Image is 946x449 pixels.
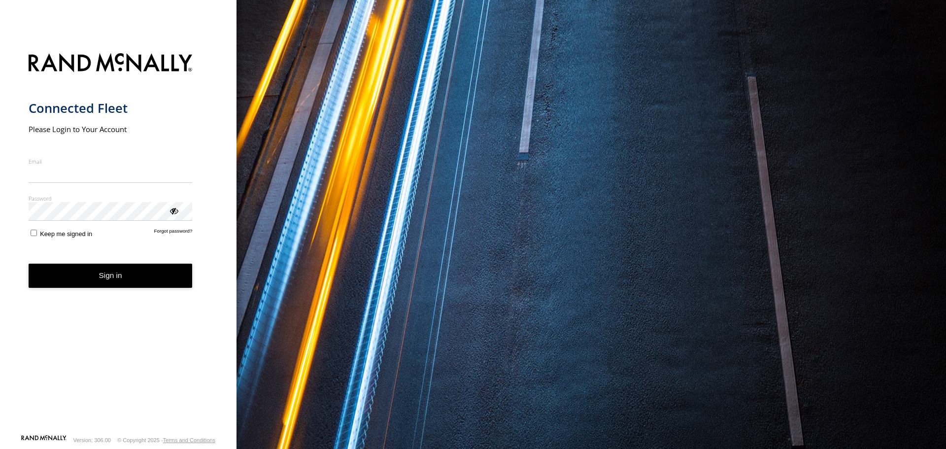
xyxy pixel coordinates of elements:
button: Sign in [29,264,193,288]
img: Rand McNally [29,51,193,76]
input: Keep me signed in [31,230,37,236]
div: ViewPassword [169,206,178,215]
label: Password [29,195,193,202]
label: Email [29,158,193,165]
h1: Connected Fleet [29,100,193,116]
div: Version: 306.00 [73,437,111,443]
a: Terms and Conditions [163,437,215,443]
form: main [29,47,208,434]
h2: Please Login to Your Account [29,124,193,134]
div: © Copyright 2025 - [117,437,215,443]
a: Forgot password? [154,228,193,238]
a: Visit our Website [21,435,67,445]
span: Keep me signed in [40,230,92,238]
